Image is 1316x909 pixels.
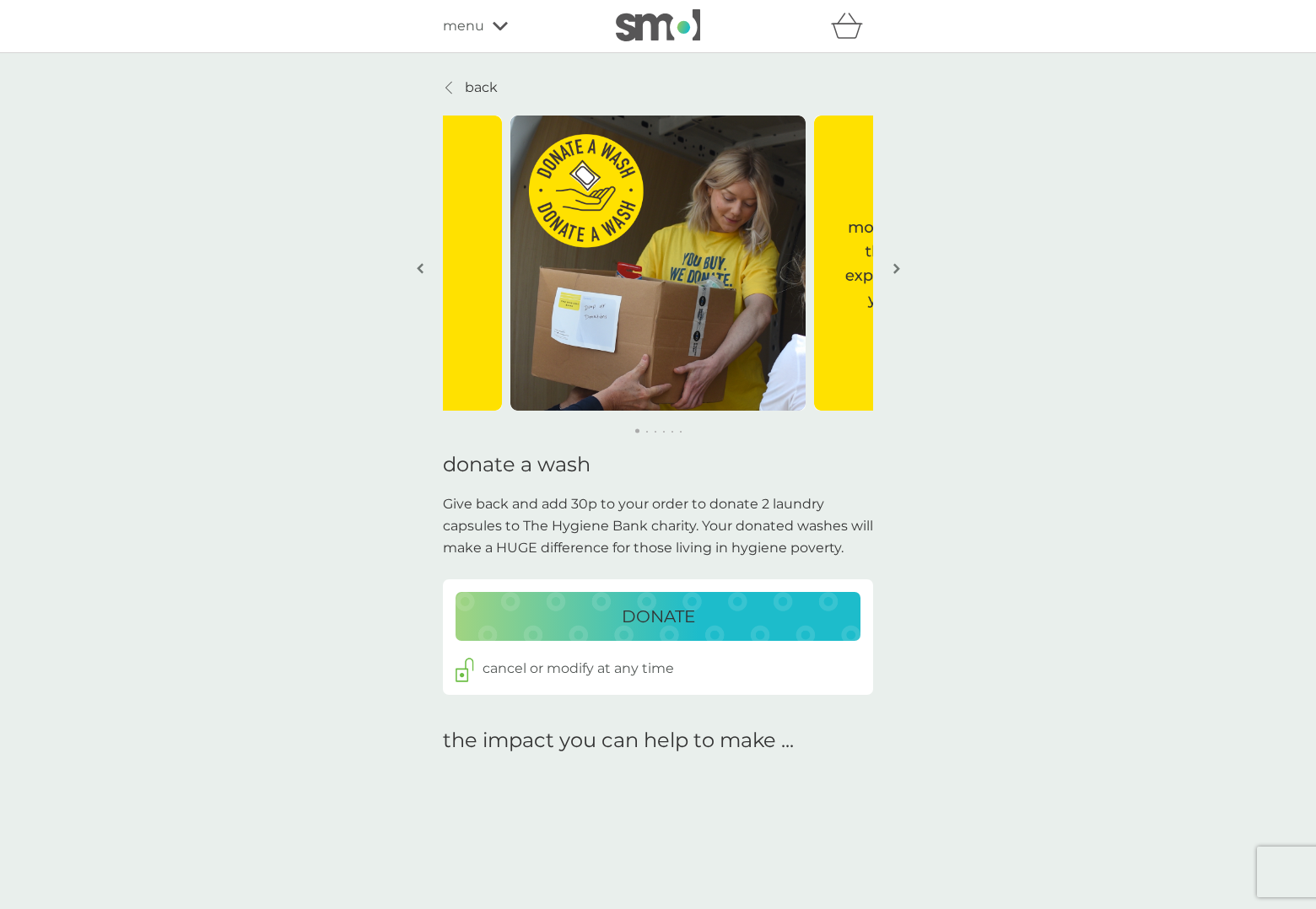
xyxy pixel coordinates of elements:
[417,262,423,275] img: left-arrow.svg
[443,15,484,37] span: menu
[443,729,873,753] h2: the impact you can help to make ...
[893,262,900,275] img: right-arrow.svg
[465,77,498,99] p: back
[443,453,873,477] h1: donate a wash
[510,116,806,411] img: Donate a wash
[616,9,700,41] img: smol
[456,592,860,641] button: DONATE
[443,77,498,99] a: back
[622,603,695,630] p: DONATE
[814,116,1109,411] img: more than 3 million people in the UK are thought to be experiencing hygiene poverty, yet it's oft...
[483,658,674,680] p: cancel or modify at any time
[443,493,873,558] p: Give back and add 30p to your order to donate 2 laundry capsules to The Hygiene Bank charity. You...
[831,9,873,43] div: basket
